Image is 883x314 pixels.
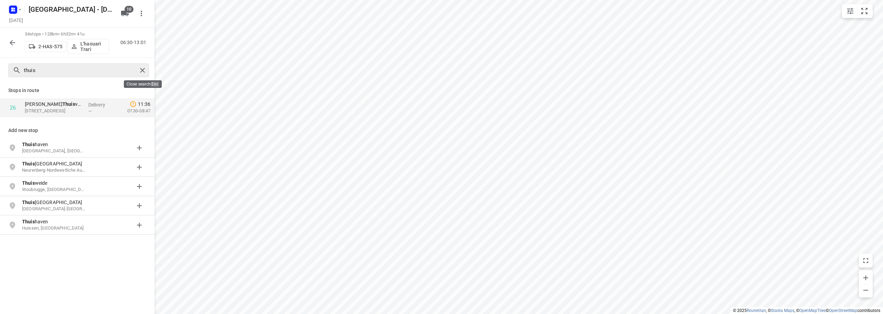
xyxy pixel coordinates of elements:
[68,39,109,54] button: L'haouari Trari
[22,225,86,232] p: Huissen, [GEOGRAPHIC_DATA]
[857,4,871,18] button: Fit zoom
[8,127,146,134] p: Add new stop
[116,108,150,114] p: 07:30-08:47
[22,200,35,205] b: Thuis
[26,4,115,15] h5: [GEOGRAPHIC_DATA] - [DATE]
[22,142,35,147] b: Thuis
[747,308,766,313] a: Routetitan
[80,41,106,52] p: L'haouari Trari
[771,308,794,313] a: Stadia Maps
[25,108,83,114] p: Herentalsebaan 22A, 2520, Ranst, BE
[22,148,86,154] p: [GEOGRAPHIC_DATA], [GEOGRAPHIC_DATA]
[25,41,66,52] button: 2-HAS-575
[88,101,114,108] p: Delivery
[842,4,873,18] div: small contained button group
[799,308,826,313] a: OpenMapTiles
[843,4,857,18] button: Map settings
[22,167,86,174] p: Neurenberg-Nordwestliche Außenstadt, Duitsland
[38,44,62,49] p: 2-HAS-575
[88,109,92,114] span: —
[22,180,86,186] p: weide
[22,161,35,166] b: Thuis
[22,160,86,167] p: [GEOGRAPHIC_DATA]
[118,7,132,20] button: 10
[8,87,146,94] p: Stops in route
[22,180,35,186] b: Thuis
[135,7,148,20] button: More
[25,31,109,38] p: 34 stops • 128km • 6h32m • 41u
[62,101,75,107] b: Thuis
[829,308,857,313] a: OpenStreetMap
[24,65,137,76] input: Add or search stops within route
[22,218,86,225] p: haven
[733,308,880,313] li: © 2025 , © , © © contributors
[138,101,150,108] span: 11:36
[22,206,86,212] p: München-Aubing-Lochhausen-Langwied, Duitsland
[22,141,86,148] p: haven
[120,39,149,46] p: 06:30-13:01
[22,199,86,206] p: [GEOGRAPHIC_DATA]
[25,101,83,108] p: Stefany Bollens Thuisverpleging(Stefany Bollens)
[130,101,137,108] svg: Late
[125,6,133,13] span: 10
[10,104,16,111] div: 26
[6,16,26,24] h5: Project date
[22,219,35,224] b: Thuis
[22,186,86,193] p: Woubrugge, [GEOGRAPHIC_DATA]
